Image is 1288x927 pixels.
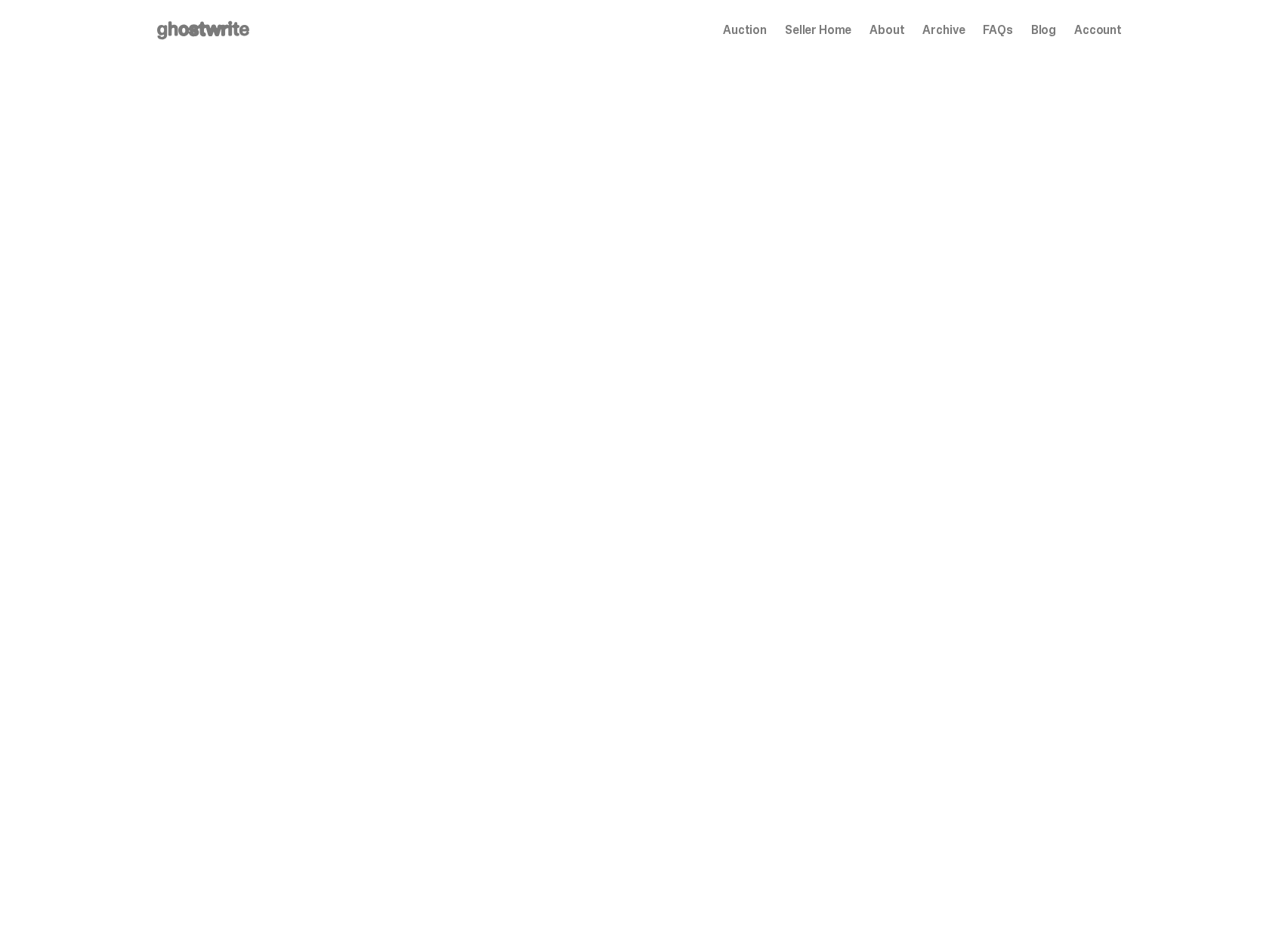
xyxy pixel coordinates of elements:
[723,24,767,36] a: Auction
[922,24,965,36] a: Archive
[785,24,851,36] a: Seller Home
[869,24,904,36] a: About
[983,24,1012,36] a: FAQs
[1031,24,1056,36] a: Blog
[1074,24,1122,36] a: Account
